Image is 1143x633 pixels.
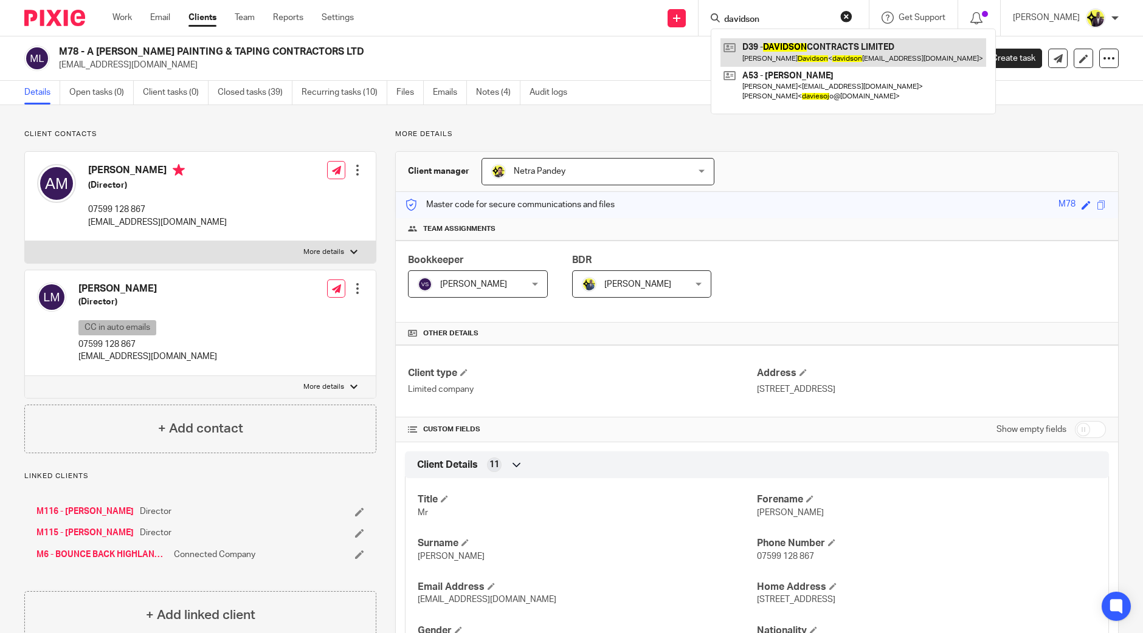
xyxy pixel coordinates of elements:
h4: Address [757,367,1106,380]
h5: (Director) [88,179,227,191]
span: Bookkeeper [408,255,464,265]
h4: + Add linked client [146,606,255,624]
a: Audit logs [530,81,576,104]
span: [STREET_ADDRESS] [757,595,835,604]
h4: Home Address [757,581,1096,594]
span: Director [140,505,171,518]
img: Yemi-Starbridge.jpg [1086,9,1105,28]
p: Master code for secure communications and files [405,199,615,211]
span: Get Support [899,13,945,22]
span: Other details [423,329,478,338]
h3: Client manager [408,165,469,177]
input: Search [723,15,832,26]
a: Files [396,81,424,104]
h5: (Director) [78,296,217,308]
h4: + Add contact [158,419,243,438]
span: [PERSON_NAME] [757,508,824,517]
img: svg%3E [24,46,50,71]
a: M116 - [PERSON_NAME] [36,505,134,518]
div: M78 [1058,198,1076,212]
span: 07599 128 867 [757,552,814,561]
a: Open tasks (0) [69,81,134,104]
a: Settings [322,12,354,24]
p: [STREET_ADDRESS] [757,383,1106,395]
span: Netra Pandey [514,167,565,176]
p: [PERSON_NAME] [1013,12,1080,24]
p: More details [303,382,344,392]
a: Notes (4) [476,81,520,104]
img: svg%3E [37,282,66,312]
span: [PERSON_NAME] [440,280,507,289]
a: Client tasks (0) [143,81,209,104]
a: Details [24,81,60,104]
span: BDR [572,255,592,265]
span: 11 [489,459,499,471]
img: Netra-New-Starbridge-Yellow.jpg [491,164,506,179]
h4: Phone Number [757,537,1096,550]
h4: Forename [757,493,1096,506]
a: Team [235,12,255,24]
span: Director [140,527,171,539]
h4: [PERSON_NAME] [88,164,227,179]
button: Clear [840,10,852,22]
h2: M78 - A [PERSON_NAME] PAINTING & TAPING CONTRACTORS LTD [59,46,775,58]
p: More details [303,247,344,257]
i: Primary [173,164,185,176]
p: 07599 128 867 [88,204,227,216]
img: svg%3E [418,277,432,292]
a: Reports [273,12,303,24]
h4: CUSTOM FIELDS [408,425,757,434]
a: Clients [188,12,216,24]
p: [EMAIL_ADDRESS][DOMAIN_NAME] [59,59,953,71]
p: CC in auto emails [78,320,156,335]
span: [EMAIL_ADDRESS][DOMAIN_NAME] [418,595,556,604]
span: Client Details [417,459,478,471]
a: Closed tasks (39) [218,81,292,104]
a: M6 - BOUNCE BACK HIGHLAND CIC [36,549,168,561]
img: svg%3E [37,164,76,203]
label: Show empty fields [996,423,1066,436]
p: Limited company [408,383,757,395]
p: 07599 128 867 [78,338,217,351]
span: Team assignments [423,224,496,234]
h4: Surname [418,537,757,550]
span: Mr [418,508,428,517]
h4: Client type [408,367,757,380]
a: Create task [972,49,1042,68]
h4: Title [418,493,757,506]
h4: [PERSON_NAME] [78,282,217,295]
img: Dennis-Starbridge.jpg [582,277,596,292]
p: More details [395,129,1119,139]
p: Client contacts [24,129,376,139]
p: Linked clients [24,471,376,481]
a: Email [150,12,170,24]
p: [EMAIL_ADDRESS][DOMAIN_NAME] [78,351,217,363]
h4: Email Address [418,581,757,594]
span: Connected Company [174,549,255,561]
img: Pixie [24,10,85,26]
span: [PERSON_NAME] [604,280,671,289]
span: [PERSON_NAME] [418,552,485,561]
a: Recurring tasks (10) [302,81,387,104]
p: [EMAIL_ADDRESS][DOMAIN_NAME] [88,216,227,228]
a: Emails [433,81,467,104]
a: M115 - [PERSON_NAME] [36,527,134,539]
a: Work [112,12,132,24]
